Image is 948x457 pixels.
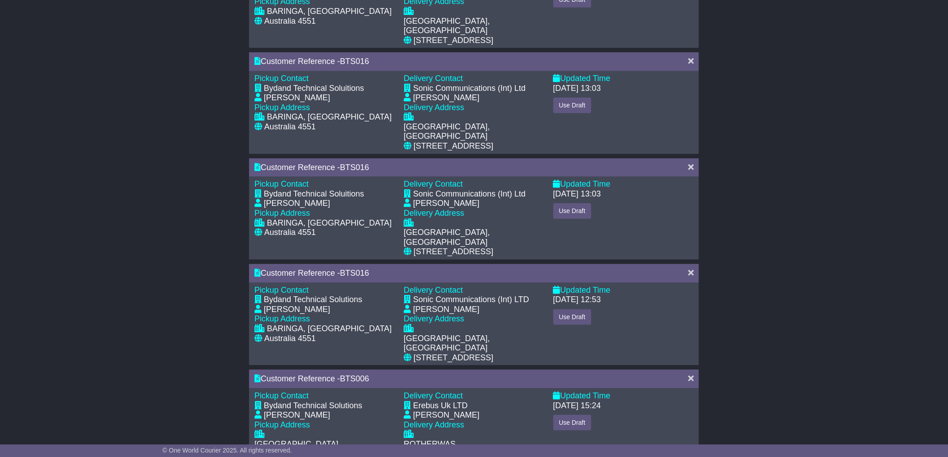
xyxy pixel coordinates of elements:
button: Use Draft [553,309,591,325]
span: Delivery Address [404,209,464,218]
span: Delivery Address [404,420,464,429]
div: Updated Time [553,286,694,295]
div: [STREET_ADDRESS] [414,353,493,363]
div: BARINGA, [GEOGRAPHIC_DATA] [267,7,392,17]
button: Use Draft [553,203,591,219]
div: Customer Reference - [254,163,679,173]
span: BTS006 [340,374,369,383]
span: BTS016 [340,269,369,278]
span: Delivery Address [404,103,464,112]
div: Australia 4551 [264,17,316,26]
span: Pickup Address [254,209,310,218]
div: [GEOGRAPHIC_DATA], [GEOGRAPHIC_DATA] [404,334,544,353]
div: [GEOGRAPHIC_DATA], [GEOGRAPHIC_DATA] [404,122,544,141]
button: Use Draft [553,98,591,113]
div: Erebus Uk LTD [413,401,468,411]
div: [PERSON_NAME] [413,410,479,420]
div: Customer Reference - [254,269,679,278]
div: [STREET_ADDRESS] [414,36,493,46]
div: BARINGA, [GEOGRAPHIC_DATA] [267,112,392,122]
div: Updated Time [553,179,694,189]
div: [DATE] 15:24 [553,401,601,411]
button: Use Draft [553,415,591,431]
div: Bydand Technical Solutions [264,295,362,305]
span: © One World Courier 2025. All rights reserved. [163,447,292,454]
div: Australia 4551 [264,334,316,344]
div: Sonic Communications (Int) LTD [413,295,529,305]
div: Customer Reference - [254,57,679,67]
div: Australia 4551 [264,122,316,132]
div: [DATE] 12:53 [553,295,601,305]
div: Customer Reference - [254,374,679,384]
div: Sonic Communications (Int) Ltd [413,84,526,94]
div: Bydand Technical Solutions [264,401,362,411]
div: Australia 4551 [264,228,316,238]
div: [PERSON_NAME] [264,93,330,103]
span: BTS016 [340,57,369,66]
div: [PERSON_NAME] [413,199,479,209]
div: [DATE] 13:03 [553,189,601,199]
div: [DATE] 13:03 [553,84,601,94]
div: [GEOGRAPHIC_DATA], [GEOGRAPHIC_DATA] [404,17,544,36]
div: Bydand Technical Soluitions [264,189,364,199]
span: Delivery Address [404,314,464,323]
div: Bydand Technical Soluitions [264,84,364,94]
div: [PERSON_NAME] [264,410,330,420]
span: Pickup Contact [254,179,309,188]
span: Delivery Contact [404,286,463,295]
div: [PERSON_NAME] [264,199,330,209]
span: Pickup Contact [254,391,309,400]
span: Delivery Contact [404,179,463,188]
span: Pickup Contact [254,74,309,83]
div: [PERSON_NAME] [413,93,479,103]
span: Delivery Contact [404,391,463,400]
div: [PERSON_NAME] [264,305,330,315]
div: Updated Time [553,74,694,84]
div: Sonic Communications (Int) Ltd [413,189,526,199]
span: Delivery Contact [404,74,463,83]
div: [PERSON_NAME] [413,305,479,315]
span: Pickup Address [254,314,310,323]
div: BARINGA, [GEOGRAPHIC_DATA] [267,218,392,228]
div: [STREET_ADDRESS] [414,141,493,151]
span: BTS016 [340,163,369,172]
div: [STREET_ADDRESS] [414,247,493,257]
div: [GEOGRAPHIC_DATA], [GEOGRAPHIC_DATA] [404,228,544,247]
div: Updated Time [553,391,694,401]
span: Pickup Contact [254,286,309,295]
span: Pickup Address [254,103,310,112]
div: BARINGA, [GEOGRAPHIC_DATA] [267,324,392,334]
span: Pickup Address [254,420,310,429]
